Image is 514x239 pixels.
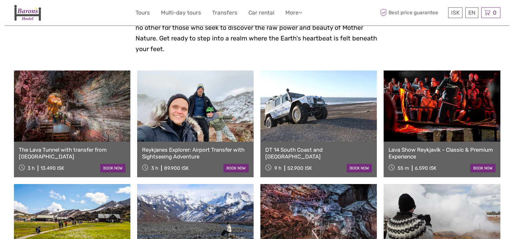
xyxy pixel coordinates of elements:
[287,165,312,171] div: 52.900 ISK
[142,147,249,160] a: Reykjanes Explorer: Airport Transfer with Sightseeing Adventure
[19,147,126,160] a: The Lava Tunnel with transfer from [GEOGRAPHIC_DATA]
[451,9,460,16] span: ISK
[415,165,436,171] div: 6.590 ISK
[465,7,478,18] div: EN
[14,5,41,21] img: 1836-9e372558-0328-4241-90e2-2ceffe36b1e5_logo_small.jpg
[274,165,281,171] span: 9 h
[28,165,35,171] span: 3 h
[347,164,372,172] a: book now
[161,8,201,17] a: Multi-day tours
[151,165,158,171] span: 3 h
[212,8,237,17] a: Transfers
[470,164,496,172] a: book now
[398,165,409,171] span: 55 m
[265,147,372,160] a: DT 14 South Coast and [GEOGRAPHIC_DATA]
[248,8,274,17] a: Car rental
[492,9,497,16] span: 0
[41,165,64,171] div: 13.490 ISK
[136,8,150,17] a: Tours
[223,164,249,172] a: book now
[379,7,447,18] span: Best price guarantee
[100,164,126,172] a: book now
[285,8,302,17] a: More
[164,165,189,171] div: 89.900 ISK
[388,147,495,160] a: Lava Show Reykjavík - Classic & Premium Experience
